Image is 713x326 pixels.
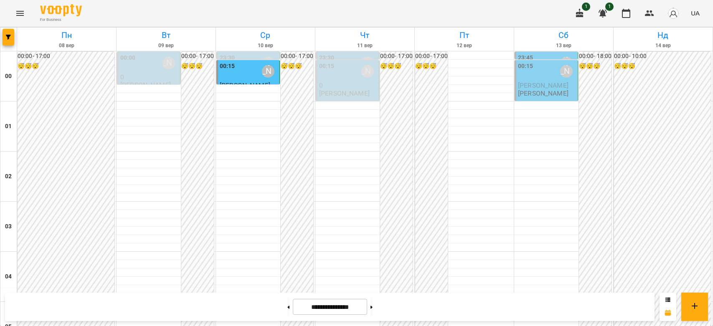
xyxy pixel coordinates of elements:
div: Бондарєва Валерія [560,65,573,78]
h6: 00:00 - 17:00 [181,52,214,61]
h6: 11 вер [317,42,413,50]
span: For Business [40,17,82,23]
div: Бондарєва Валерія [262,65,274,78]
h6: Чт [317,29,413,42]
h6: 😴😴😴 [281,62,313,71]
h6: 😴😴😴 [415,62,448,71]
h6: 02 [5,172,12,181]
h6: 😴😴😴 [181,62,214,71]
label: 00:15 [220,62,235,71]
h6: 00 [5,72,12,81]
span: 1 [605,3,614,11]
h6: 14 вер [615,42,711,50]
h6: 00:00 - 17:00 [415,52,448,61]
h6: 😴😴😴 [614,62,711,71]
h6: 😴😴😴 [579,62,612,71]
h6: 00:00 - 17:00 [380,52,413,61]
h6: 04 [5,272,12,281]
h6: Пт [416,29,513,42]
h6: Вт [118,29,214,42]
img: Voopty Logo [40,4,82,16]
label: 23:30 [319,53,335,63]
div: Бондарєва Валерія [162,57,175,69]
button: UA [688,5,703,21]
div: Бондарєва Валерія [560,57,573,69]
h6: 😴😴😴 [380,62,413,71]
label: 00:15 [319,62,335,71]
p: 0 [319,82,377,89]
h6: Пн [18,29,115,42]
h6: Сб [515,29,612,42]
h6: 00:00 - 18:00 [579,52,612,61]
h6: 12 вер [416,42,513,50]
span: 1 [582,3,590,11]
button: Menu [10,3,30,23]
h6: 00:00 - 17:00 [281,52,313,61]
p: [PERSON_NAME] [120,81,171,88]
h6: 10 вер [217,42,314,50]
div: Бондарєва Валерія [361,57,374,69]
h6: Ср [217,29,314,42]
p: 0 [120,73,178,81]
div: Бондарєва Валерія [262,57,274,69]
h6: 08 вер [18,42,115,50]
span: [PERSON_NAME] [518,81,568,89]
h6: 😴😴😴 [18,62,114,71]
span: UA [691,9,700,18]
label: 00:15 [518,62,533,71]
h6: 00:00 - 10:00 [614,52,711,61]
h6: 03 [5,222,12,231]
h6: 00:00 - 17:00 [18,52,114,61]
h6: 13 вер [515,42,612,50]
h6: 01 [5,122,12,131]
span: [PERSON_NAME] [220,81,270,89]
label: 23:45 [518,53,533,63]
img: avatar_s.png [667,8,679,19]
p: [PERSON_NAME] [319,90,370,97]
label: 00:00 [120,53,136,63]
label: 23:30 [220,53,235,63]
h6: 09 вер [118,42,214,50]
h6: Нд [615,29,711,42]
div: Бондарєва Валерія [361,65,374,78]
p: [PERSON_NAME] [518,90,568,97]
